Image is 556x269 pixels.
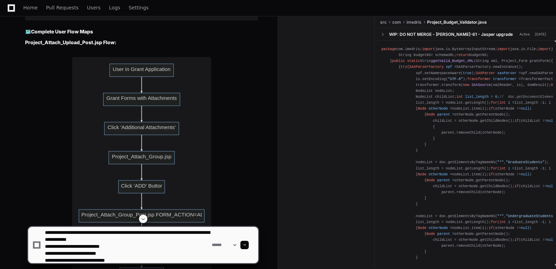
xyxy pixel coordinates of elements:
span: Node [418,106,426,111]
h2: 🗺️ [25,28,258,35]
span: (String xml, Project_Form grantForm) [474,59,551,63]
span: int [456,95,463,99]
span: Node [418,172,426,176]
span: otherNode [428,106,448,111]
span: parent [437,178,450,182]
span: "UTF-8" [448,77,463,81]
span: new [463,83,469,87]
span: if [515,119,519,123]
div: [DATE] [535,32,546,37]
span: = [512,101,515,105]
span: Active [517,31,532,38]
span: if [489,172,493,176]
span: import [422,47,435,51]
span: import [497,47,510,51]
span: = [450,172,452,176]
span: i [508,101,510,105]
span: true [463,71,472,75]
span: "UndergraduateStudents" [506,214,555,218]
span: = [450,106,452,111]
span: Pull Requests [46,6,78,10]
span: list_length [465,95,489,99]
span: null [521,172,530,176]
span: for [491,101,497,105]
span: int [500,166,506,171]
span: = [452,178,454,182]
span: Logs [109,6,120,10]
span: return [456,53,469,57]
span: SAXParserFactory [409,65,444,69]
span: parent [437,112,450,117]
span: "GraduateStudents" [506,160,545,164]
span: int [500,101,506,105]
span: = [454,65,456,69]
span: spf [446,65,452,69]
span: Project_Budget_Validator.java [427,19,487,25]
span: = [519,71,521,75]
span: SAXParser [476,71,495,75]
span: = [512,166,515,171]
span: public [392,59,405,63]
span: Node [426,112,435,117]
span: i [508,166,510,171]
span: static [407,59,420,63]
span: = [452,112,454,117]
span: src [380,19,387,25]
strong: Complete User Flow Maps [31,29,93,34]
span: SAXSource [471,83,491,87]
span: imedris [407,19,422,25]
span: Users [87,6,101,10]
span: Home [23,6,38,10]
span: if [515,184,519,188]
span: for [491,166,497,171]
span: = [491,95,493,99]
span: null [547,119,555,123]
span: otherNode [428,172,448,176]
span: saxParser [497,71,516,75]
strong: Project_Attach_Upload_Post.jsp Flow: [25,39,116,45]
span: 0 [495,95,497,99]
span: Settings [129,6,148,10]
span: com [392,19,401,25]
span: = [519,77,521,81]
span: transformer [493,77,517,81]
span: package [381,47,396,51]
span: 1 [542,101,545,105]
span: 1 [542,166,545,171]
div: WIP: DO NOT MERGE - [PERSON_NAME]-61 - Jasper upgrade [389,32,513,37]
span: null [521,106,530,111]
span: "post.*award\|Post_Award" [44,13,98,17]
span: import [538,47,551,51]
span: Transformer [467,77,491,81]
span: if [489,106,493,111]
span: null [547,184,555,188]
span: getValid_Budget_XML [433,59,474,63]
span: try [401,65,407,69]
span: Node [426,178,435,182]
